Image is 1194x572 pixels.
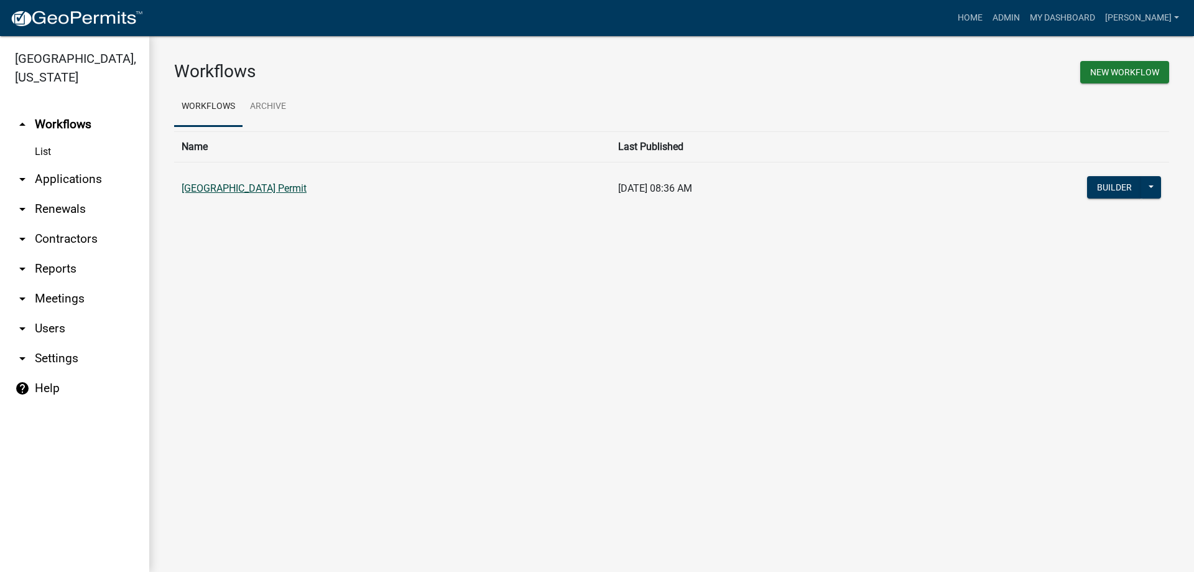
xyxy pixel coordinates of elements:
[15,291,30,306] i: arrow_drop_down
[15,117,30,132] i: arrow_drop_up
[618,182,692,194] span: [DATE] 08:36 AM
[15,261,30,276] i: arrow_drop_down
[1087,176,1142,199] button: Builder
[611,131,888,162] th: Last Published
[15,172,30,187] i: arrow_drop_down
[15,381,30,396] i: help
[243,87,294,127] a: Archive
[988,6,1025,30] a: Admin
[1100,6,1184,30] a: [PERSON_NAME]
[953,6,988,30] a: Home
[15,321,30,336] i: arrow_drop_down
[182,182,307,194] a: [GEOGRAPHIC_DATA] Permit
[15,202,30,217] i: arrow_drop_down
[1080,61,1169,83] button: New Workflow
[174,87,243,127] a: Workflows
[1025,6,1100,30] a: My Dashboard
[174,131,611,162] th: Name
[174,61,662,82] h3: Workflows
[15,232,30,246] i: arrow_drop_down
[15,351,30,366] i: arrow_drop_down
